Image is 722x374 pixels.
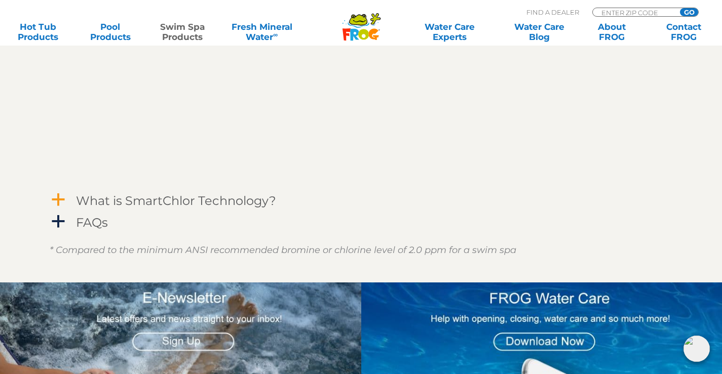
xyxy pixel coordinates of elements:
[683,336,710,362] img: openIcon
[404,22,496,42] a: Water CareExperts
[656,22,712,42] a: ContactFROG
[155,22,211,42] a: Swim SpaProducts
[226,22,297,42] a: Fresh MineralWater∞
[50,213,673,232] a: a FAQs
[50,244,516,256] em: * Compared to the minimum ANSI recommended bromine or chlorine level of 2.0 ppm for a swim spa
[511,22,567,42] a: Water CareBlog
[10,22,66,42] a: Hot TubProducts
[76,194,276,207] h4: What is SmartChlor Technology?
[82,22,138,42] a: PoolProducts
[51,214,66,229] span: a
[76,216,108,229] h4: FAQs
[51,192,66,207] span: a
[273,31,278,38] sup: ∞
[680,8,698,16] input: GO
[600,8,669,17] input: Zip Code Form
[584,22,640,42] a: AboutFROG
[227,20,511,179] iframe: How to Make Sanitizing Your Swim Spa a Snap
[526,8,579,17] p: Find A Dealer
[50,191,673,210] a: a What is SmartChlor Technology?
